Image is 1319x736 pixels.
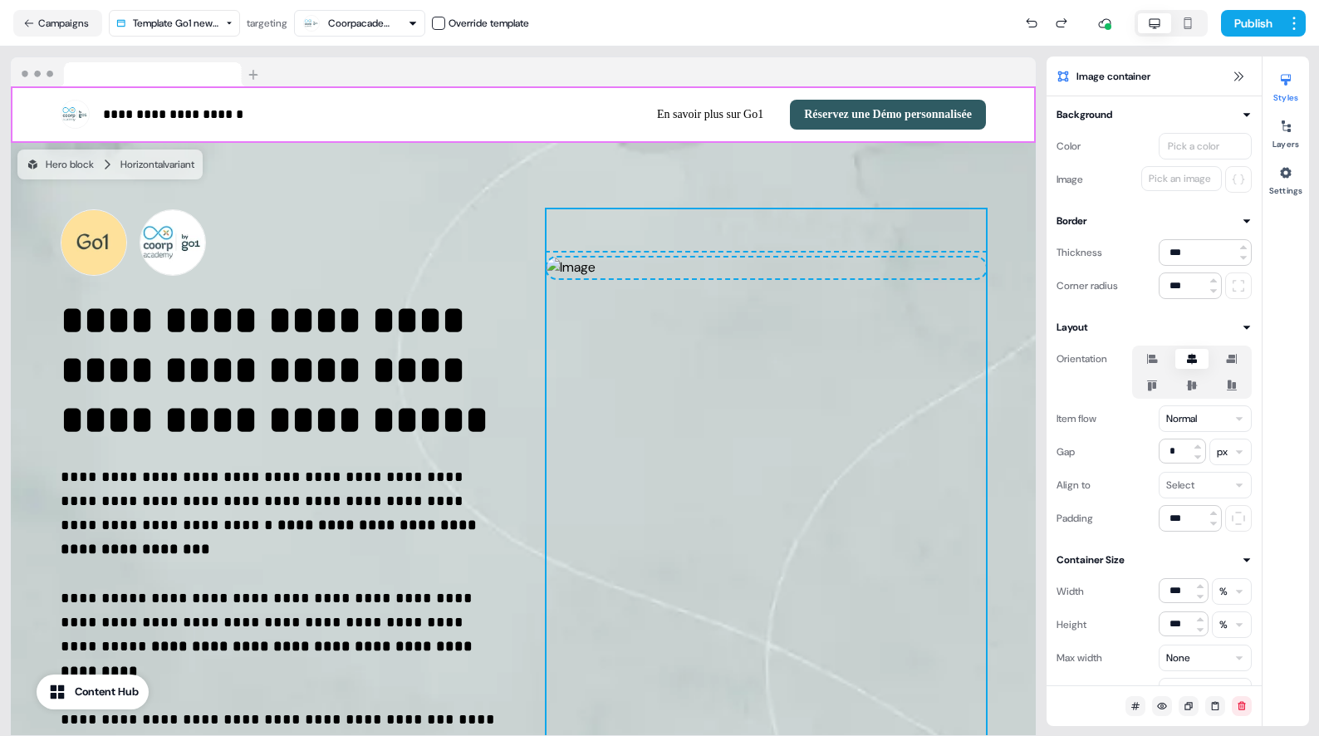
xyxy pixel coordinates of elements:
[1057,106,1112,123] div: Background
[1057,552,1125,568] div: Container Size
[1057,213,1252,229] button: Border
[530,100,986,130] div: En savoir plus sur Go1Réservez une Démo personnalisée
[1057,611,1086,638] div: Height
[1263,66,1309,103] button: Styles
[294,10,425,37] button: Coorpacademy
[133,15,219,32] div: Template Go1 new branding
[1057,505,1093,532] div: Padding
[1145,170,1214,187] div: Pick an image
[1057,213,1086,229] div: Border
[1166,683,1190,699] div: None
[1057,239,1102,266] div: Thickness
[1057,319,1088,336] div: Layout
[1057,346,1107,372] div: Orientation
[1057,645,1102,671] div: Max width
[1159,133,1252,159] button: Pick a color
[37,675,149,709] button: Content Hub
[1057,272,1118,299] div: Corner radius
[1165,138,1223,155] div: Pick a color
[547,258,986,278] img: Image
[11,57,266,87] img: Browser topbar
[1057,319,1252,336] button: Layout
[247,15,287,32] div: targeting
[644,100,777,130] button: En savoir plus sur Go1
[1057,133,1081,159] div: Color
[1057,405,1096,432] div: Item flow
[1221,10,1282,37] button: Publish
[1166,477,1194,493] div: Select
[1057,678,1106,704] div: Max height
[449,15,529,32] div: Override template
[328,15,395,32] div: Coorpacademy
[13,10,102,37] button: Campaigns
[1057,578,1084,605] div: Width
[1057,552,1252,568] button: Container Size
[1141,166,1222,191] button: Pick an image
[1057,472,1091,498] div: Align to
[75,684,139,700] div: Content Hub
[1219,583,1228,600] div: %
[26,156,94,173] div: Hero block
[1263,113,1309,150] button: Layers
[790,100,986,130] button: Réservez une Démo personnalisée
[1076,68,1150,85] span: Image container
[1217,444,1228,460] div: px
[120,156,194,173] div: Horizontal variant
[1166,650,1190,666] div: None
[1263,159,1309,196] button: Settings
[1166,410,1197,427] div: Normal
[1057,166,1083,193] div: Image
[1057,106,1252,123] button: Background
[1219,616,1228,633] div: %
[1057,439,1075,465] div: Gap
